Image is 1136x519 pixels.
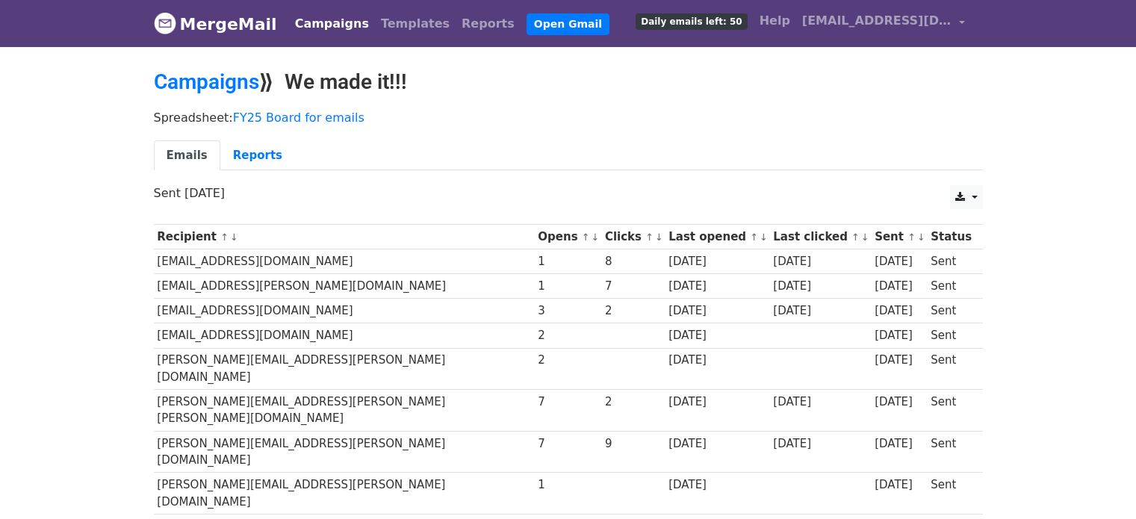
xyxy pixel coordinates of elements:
div: [DATE] [773,435,867,453]
div: [DATE] [668,302,766,320]
td: [EMAIL_ADDRESS][PERSON_NAME][DOMAIN_NAME] [154,274,535,299]
div: 2 [605,302,662,320]
div: 8 [605,253,662,270]
td: Sent [927,473,975,515]
a: Campaigns [154,69,259,94]
th: Sent [871,225,927,249]
td: [EMAIL_ADDRESS][DOMAIN_NAME] [154,299,535,323]
a: ↑ [907,231,916,243]
div: 7 [538,394,598,411]
div: 2 [538,352,598,369]
a: ↓ [655,231,663,243]
div: 2 [605,394,662,411]
span: [EMAIL_ADDRESS][DOMAIN_NAME] [802,12,952,30]
a: ↓ [760,231,768,243]
div: 1 [538,476,598,494]
div: 9 [605,435,662,453]
a: ↑ [750,231,758,243]
img: MergeMail logo [154,12,176,34]
th: Status [927,225,975,249]
a: ↑ [220,231,229,243]
a: Reports [456,9,521,39]
a: MergeMail [154,8,277,40]
a: Campaigns [289,9,375,39]
div: [DATE] [773,394,867,411]
div: [DATE] [875,476,924,494]
td: [EMAIL_ADDRESS][DOMAIN_NAME] [154,323,535,348]
a: Help [754,6,796,36]
a: Daily emails left: 50 [630,6,753,36]
div: [DATE] [875,394,924,411]
th: Recipient [154,225,535,249]
div: [DATE] [668,352,766,369]
td: Sent [927,431,975,473]
a: ↓ [592,231,600,243]
div: 1 [538,278,598,295]
a: ↓ [230,231,238,243]
td: Sent [927,299,975,323]
a: Templates [375,9,456,39]
div: 3 [538,302,598,320]
a: Reports [220,140,295,171]
td: Sent [927,249,975,274]
div: [DATE] [668,327,766,344]
td: [PERSON_NAME][EMAIL_ADDRESS][PERSON_NAME][DOMAIN_NAME] [154,348,535,390]
div: [DATE] [875,278,924,295]
div: [DATE] [668,394,766,411]
div: [DATE] [668,435,766,453]
p: Sent [DATE] [154,185,983,201]
div: [DATE] [773,302,867,320]
div: [DATE] [875,302,924,320]
td: Sent [927,323,975,348]
h2: ⟫ We made it!!! [154,69,983,95]
th: Last opened [665,225,769,249]
td: Sent [927,348,975,390]
span: Daily emails left: 50 [636,13,747,30]
th: Clicks [601,225,665,249]
td: [PERSON_NAME][EMAIL_ADDRESS][PERSON_NAME][DOMAIN_NAME] [154,431,535,473]
div: 7 [538,435,598,453]
div: [DATE] [875,352,924,369]
a: FY25 Board for emails [233,111,364,125]
div: 1 [538,253,598,270]
div: [DATE] [773,278,867,295]
div: [DATE] [668,476,766,494]
div: [DATE] [668,278,766,295]
div: [DATE] [875,435,924,453]
p: Spreadsheet: [154,110,983,125]
div: [DATE] [875,253,924,270]
a: ↑ [851,231,860,243]
div: [DATE] [668,253,766,270]
th: Opens [535,225,602,249]
a: ↑ [582,231,590,243]
th: Last clicked [770,225,872,249]
div: 2 [538,327,598,344]
a: ↓ [917,231,925,243]
td: Sent [927,390,975,432]
td: [PERSON_NAME][EMAIL_ADDRESS][PERSON_NAME][PERSON_NAME][DOMAIN_NAME] [154,390,535,432]
a: ↓ [861,231,869,243]
a: Open Gmail [527,13,609,35]
div: [DATE] [773,253,867,270]
div: [DATE] [875,327,924,344]
div: 7 [605,278,662,295]
a: [EMAIL_ADDRESS][DOMAIN_NAME] [796,6,971,41]
a: Emails [154,140,220,171]
td: [PERSON_NAME][EMAIL_ADDRESS][PERSON_NAME][DOMAIN_NAME] [154,473,535,515]
td: Sent [927,274,975,299]
td: [EMAIL_ADDRESS][DOMAIN_NAME] [154,249,535,274]
a: ↑ [645,231,654,243]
